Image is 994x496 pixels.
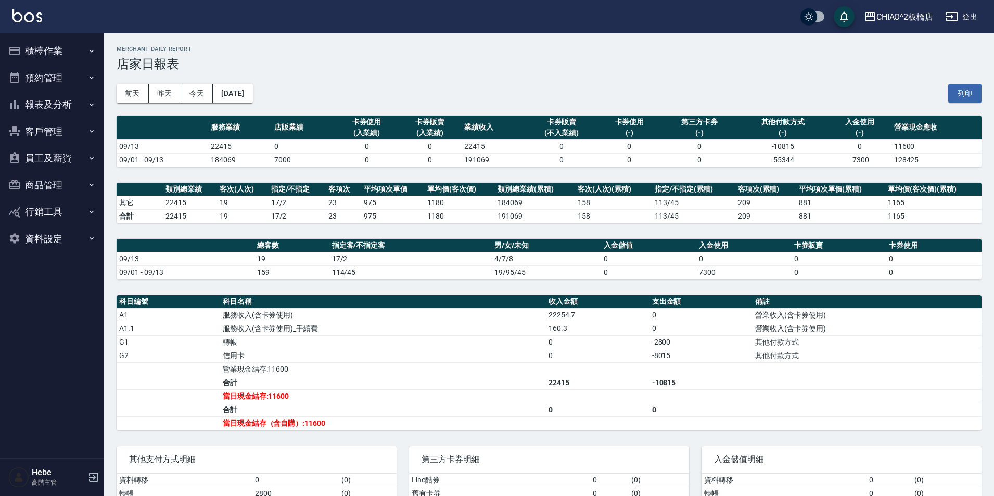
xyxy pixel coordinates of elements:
[220,416,546,430] td: 當日現金結存（含自購）:11600
[401,117,459,128] div: 卡券販賣
[117,335,220,349] td: G1
[601,239,696,252] th: 入金儲值
[834,6,855,27] button: save
[220,403,546,416] td: 合計
[492,252,601,265] td: 4/7/8
[741,117,825,128] div: 其他付款方式
[117,349,220,362] td: G2
[272,139,335,153] td: 0
[117,183,982,223] table: a dense table
[4,145,100,172] button: 員工及薪資
[117,57,982,71] h3: 店家日報表
[117,295,220,309] th: 科目編號
[117,84,149,103] button: 前天
[590,474,629,487] td: 0
[831,117,889,128] div: 入金使用
[181,84,213,103] button: 今天
[409,474,590,487] td: Line酷券
[649,335,753,349] td: -2800
[828,139,891,153] td: 0
[326,183,361,196] th: 客項次
[326,209,361,223] td: 23
[462,116,525,140] th: 業績收入
[735,183,796,196] th: 客項次(累積)
[117,209,163,223] td: 合計
[252,474,339,487] td: 0
[891,139,982,153] td: 11600
[753,308,982,322] td: 營業收入(含卡券使用)
[525,153,598,167] td: 0
[886,252,982,265] td: 0
[163,209,217,223] td: 22415
[462,139,525,153] td: 22415
[32,478,85,487] p: 高階主管
[546,322,649,335] td: 160.3
[598,139,661,153] td: 0
[649,308,753,322] td: 0
[714,454,969,465] span: 入金儲值明細
[828,153,891,167] td: -7300
[398,153,462,167] td: 0
[339,474,397,487] td: ( 0 )
[254,239,329,252] th: 總客數
[269,183,326,196] th: 指定/不指定
[885,183,982,196] th: 單均價(客次價)(累積)
[652,196,735,209] td: 113 / 45
[649,349,753,362] td: -8015
[329,265,492,279] td: 114/45
[598,153,661,167] td: 0
[220,376,546,389] td: 合計
[326,196,361,209] td: 23
[4,65,100,92] button: 預約管理
[269,196,326,209] td: 17 / 2
[601,265,696,279] td: 0
[117,239,982,279] table: a dense table
[401,128,459,138] div: (入業績)
[661,139,737,153] td: 0
[525,139,598,153] td: 0
[117,153,208,167] td: 09/01 - 09/13
[528,117,595,128] div: 卡券販賣
[117,139,208,153] td: 09/13
[885,209,982,223] td: 1165
[546,335,649,349] td: 0
[398,139,462,153] td: 0
[796,209,886,223] td: 881
[8,467,29,488] img: Person
[492,265,601,279] td: 19/95/45
[495,196,575,209] td: 184069
[696,252,792,265] td: 0
[4,118,100,145] button: 客戶管理
[866,474,912,487] td: 0
[220,335,546,349] td: 轉帳
[546,295,649,309] th: 收入金額
[891,116,982,140] th: 營業現金應收
[886,265,982,279] td: 0
[738,153,828,167] td: -55344
[886,239,982,252] th: 卡券使用
[220,389,546,403] td: 當日現金結存:11600
[796,196,886,209] td: 881
[941,7,982,27] button: 登出
[753,335,982,349] td: 其他付款方式
[32,467,85,478] h5: Hebe
[629,474,689,487] td: ( 0 )
[4,198,100,225] button: 行銷工具
[4,225,100,252] button: 資料設定
[661,153,737,167] td: 0
[12,9,42,22] img: Logo
[575,196,652,209] td: 158
[217,196,269,209] td: 19
[272,116,335,140] th: 店販業績
[601,252,696,265] td: 0
[664,117,735,128] div: 第三方卡券
[948,84,982,103] button: 列印
[546,403,649,416] td: 0
[117,252,254,265] td: 09/13
[860,6,938,28] button: CHIAO^2板橋店
[163,196,217,209] td: 22415
[213,84,252,103] button: [DATE]
[117,196,163,209] td: 其它
[117,322,220,335] td: A1.1
[117,295,982,430] table: a dense table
